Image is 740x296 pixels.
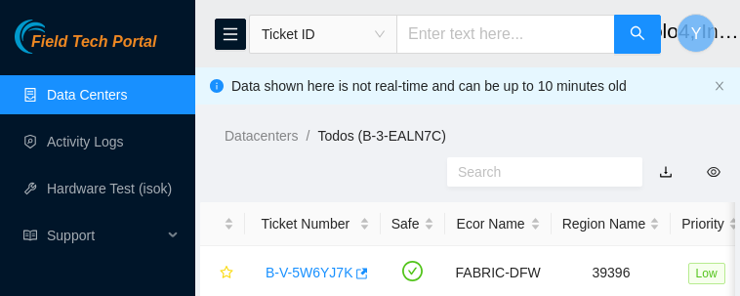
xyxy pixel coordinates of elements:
[630,25,645,44] span: search
[614,15,661,54] button: search
[677,14,716,53] button: Y
[215,19,246,50] button: menu
[15,20,99,54] img: Akamai Technologies
[47,181,172,196] a: Hardware Test (isok)
[220,266,233,281] span: star
[15,35,156,61] a: Akamai TechnologiesField Tech Portal
[23,229,37,242] span: read
[659,164,673,180] a: download
[317,128,446,144] a: Todos (B-3-EALN7C)
[707,165,720,179] span: eye
[688,263,725,284] span: Low
[396,15,615,54] input: Enter text here...
[225,128,298,144] a: Datacenters
[262,20,385,49] span: Ticket ID
[266,265,352,280] a: B-V-5W6YJ7K
[458,161,616,183] input: Search
[47,216,162,255] span: Support
[306,128,309,144] span: /
[402,261,423,281] span: check-circle
[691,21,702,46] span: Y
[211,257,234,288] button: star
[31,33,156,52] span: Field Tech Portal
[644,156,687,188] button: download
[47,134,124,149] a: Activity Logs
[216,26,245,42] span: menu
[47,87,127,103] a: Data Centers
